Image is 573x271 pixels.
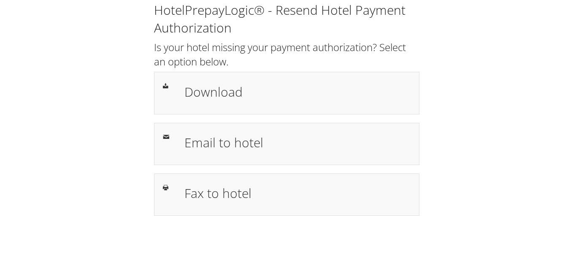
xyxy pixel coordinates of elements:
h1: Download [184,82,411,101]
a: Download [154,72,419,114]
h1: HotelPrepayLogic® - Resend Hotel Payment Authorization [154,1,419,37]
h1: Email to hotel [184,133,411,152]
a: Email to hotel [154,123,419,165]
h2: Is your hotel missing your payment authorization? Select an option below. [154,40,419,68]
h1: Fax to hotel [184,184,411,203]
a: Fax to hotel [154,173,419,216]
